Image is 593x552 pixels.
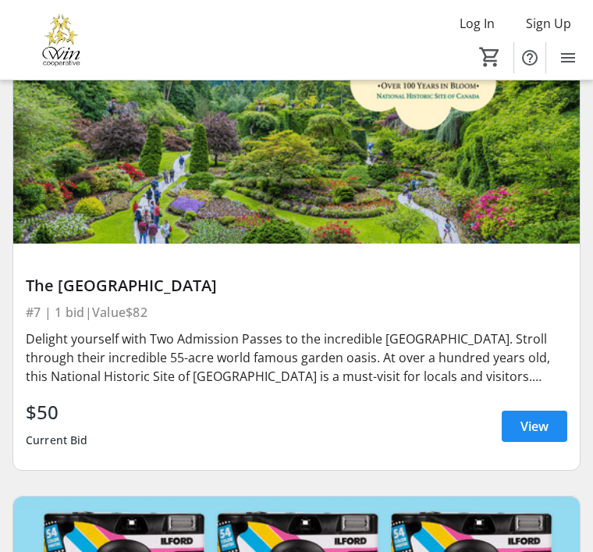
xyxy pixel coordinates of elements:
[26,329,567,386] div: Delight yourself with Two Admission Passes to the incredible [GEOGRAPHIC_DATA]. Stroll through th...
[26,398,88,426] div: $50
[526,14,571,33] span: Sign Up
[513,11,584,36] button: Sign Up
[9,11,113,69] img: Victoria Women In Need Community Cooperative's Logo
[460,14,495,33] span: Log In
[26,276,567,295] div: The [GEOGRAPHIC_DATA]
[447,11,507,36] button: Log In
[26,301,567,323] div: #7 | 1 bid | Value $82
[514,42,545,73] button: Help
[502,411,567,442] a: View
[476,43,504,71] button: Cart
[552,42,584,73] button: Menu
[26,426,88,454] div: Current Bid
[520,417,549,436] span: View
